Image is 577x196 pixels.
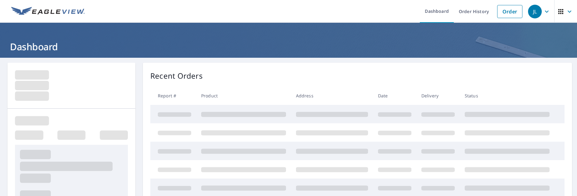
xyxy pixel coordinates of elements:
[373,86,416,105] th: Date
[528,5,542,18] div: JL
[7,40,570,53] h1: Dashboard
[150,86,196,105] th: Report #
[11,7,85,16] img: EV Logo
[150,70,203,81] p: Recent Orders
[196,86,291,105] th: Product
[416,86,460,105] th: Delivery
[291,86,373,105] th: Address
[497,5,522,18] a: Order
[460,86,555,105] th: Status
